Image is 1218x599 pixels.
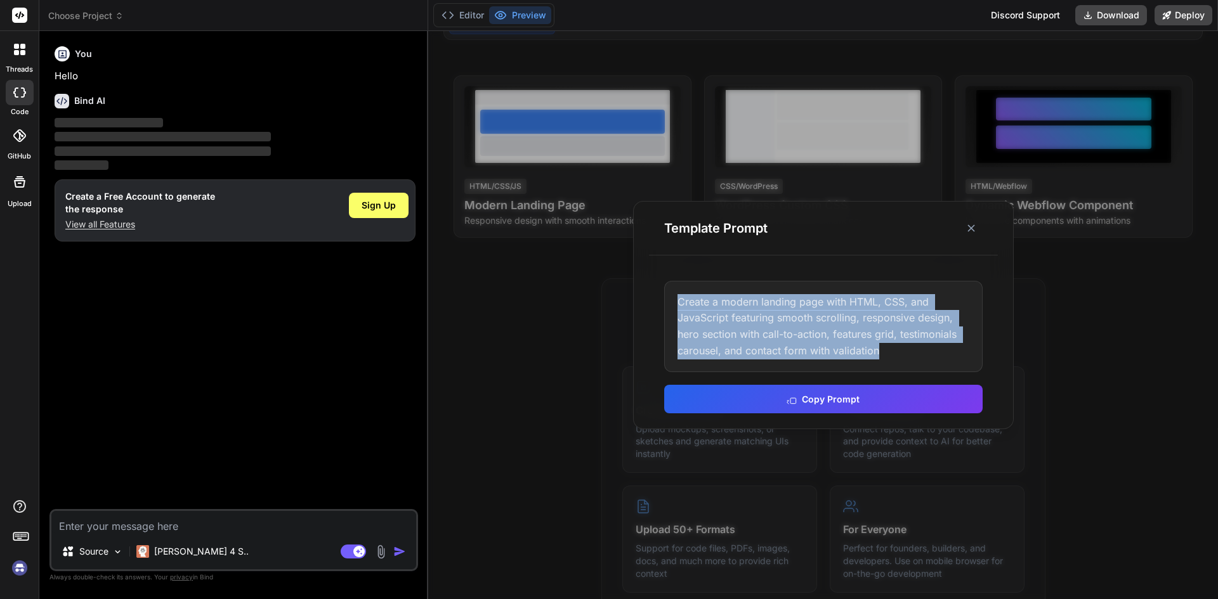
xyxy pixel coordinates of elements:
[55,132,271,141] span: ‌
[11,106,29,117] label: code
[154,545,249,558] p: [PERSON_NAME] 4 S..
[48,10,124,22] span: Choose Project
[664,385,983,413] button: Copy Prompt
[489,6,551,24] button: Preview
[9,557,30,579] img: signin
[6,64,33,75] label: threads
[79,545,108,558] p: Source
[8,151,31,162] label: GitHub
[1075,5,1147,25] button: Download
[55,69,416,84] p: Hello
[170,573,193,581] span: privacy
[664,219,768,237] h3: Template Prompt
[65,190,215,216] h1: Create a Free Account to generate the response
[112,546,123,557] img: Pick Models
[983,5,1068,25] div: Discord Support
[374,544,388,559] img: attachment
[8,198,32,209] label: Upload
[136,545,149,558] img: Claude 4 Sonnet
[393,545,406,558] img: icon
[65,218,215,231] p: View all Features
[55,118,163,127] span: ‌
[74,94,105,107] h6: Bind AI
[55,160,108,170] span: ‌
[664,281,983,372] div: Create a modern landing page with HTML, CSS, and JavaScript featuring smooth scrolling, responsiv...
[1155,5,1212,25] button: Deploy
[436,6,489,24] button: Editor
[49,571,418,583] p: Always double-check its answers. Your in Bind
[362,199,396,212] span: Sign Up
[75,48,92,60] h6: You
[55,146,271,156] span: ‌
